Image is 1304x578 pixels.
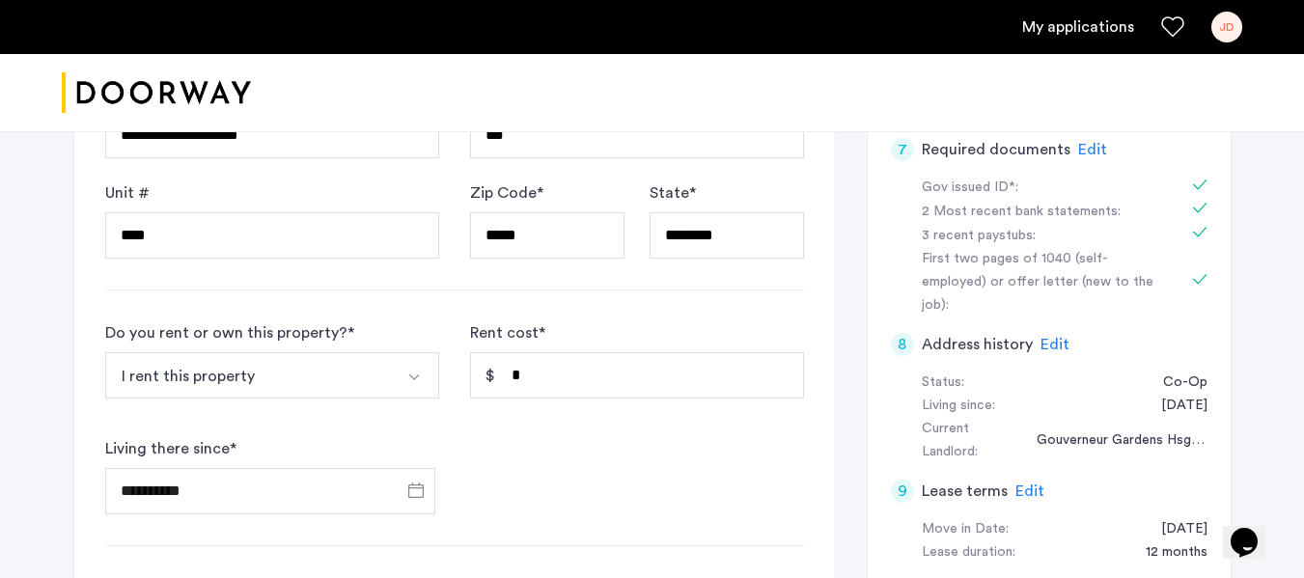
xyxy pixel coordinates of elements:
[1223,501,1285,559] iframe: chat widget
[1040,337,1069,352] span: Edit
[1144,372,1207,395] div: Co-Op
[1161,15,1184,39] a: Favorites
[393,352,439,399] button: Select option
[1126,541,1207,564] div: 12 months
[1022,15,1134,39] a: My application
[105,181,150,205] label: Unit #
[891,138,914,161] div: 7
[470,181,543,205] label: Zip Code *
[1142,395,1207,418] div: 12/01/2001
[105,352,394,399] button: Select option
[62,57,251,129] img: logo
[1142,518,1207,541] div: 10/01/2025
[922,201,1165,224] div: 2 Most recent bank statements:
[922,177,1165,200] div: Gov issued ID*:
[922,418,1017,464] div: Current Landlord:
[922,395,995,418] div: Living since:
[105,437,236,460] label: Living there since *
[404,479,428,502] button: Open calendar
[922,225,1165,248] div: 3 recent paystubs:
[1015,483,1044,499] span: Edit
[922,248,1165,317] div: First two pages of 1040 (self-employed) or offer letter (new to the job):
[922,541,1015,564] div: Lease duration:
[1017,429,1207,453] div: Gouverneur Gardens Hsg Corp
[891,480,914,503] div: 9
[922,518,1009,541] div: Move in Date:
[922,333,1033,356] h5: Address history
[922,138,1070,161] h5: Required documents
[650,181,696,205] label: State *
[1078,142,1107,157] span: Edit
[1211,12,1242,42] div: JD
[470,321,545,344] label: Rent cost *
[922,480,1008,503] h5: Lease terms
[406,370,422,385] img: arrow
[922,372,964,395] div: Status:
[891,333,914,356] div: 8
[105,321,354,344] div: Do you rent or own this property? *
[62,57,251,129] a: Cazamio logo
